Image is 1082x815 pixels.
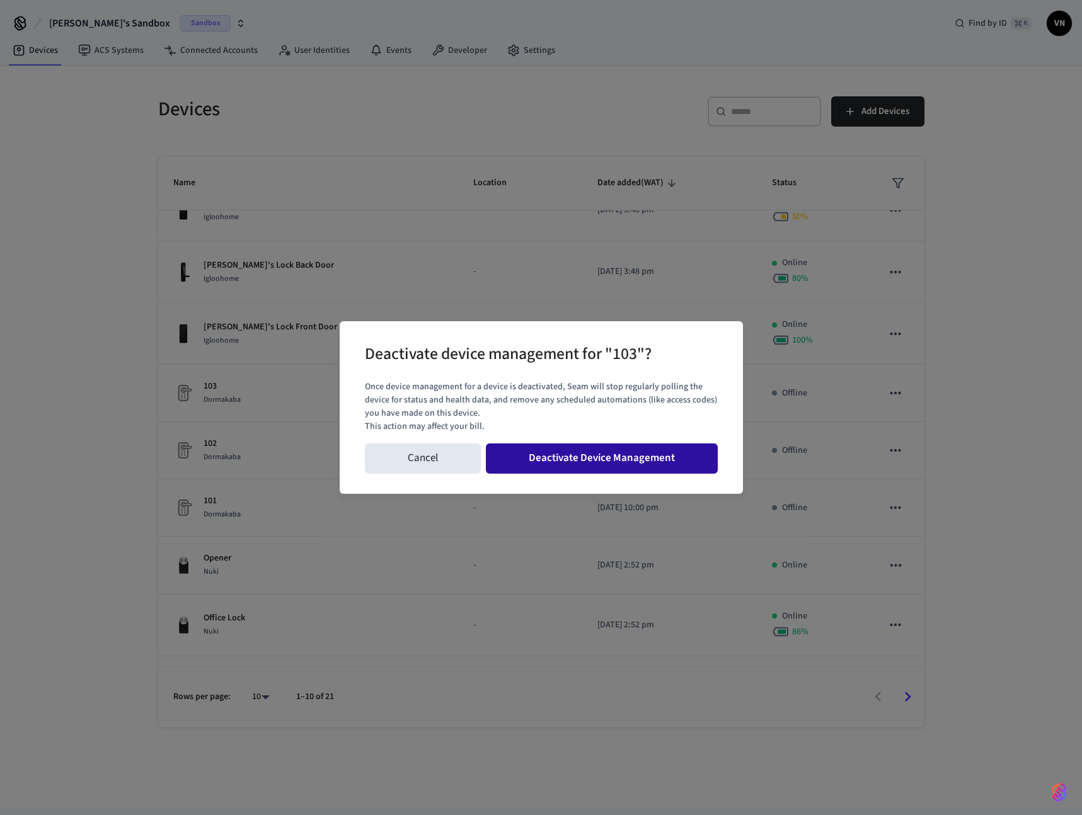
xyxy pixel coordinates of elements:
p: This action may affect your bill. [365,420,718,433]
img: SeamLogoGradient.69752ec5.svg [1052,782,1067,802]
p: Once device management for a device is deactivated, Seam will stop regularly polling the device f... [365,380,718,420]
button: Cancel [365,443,481,474]
button: Deactivate Device Management [486,443,718,474]
h2: Deactivate device management for "103"? [365,336,652,375]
